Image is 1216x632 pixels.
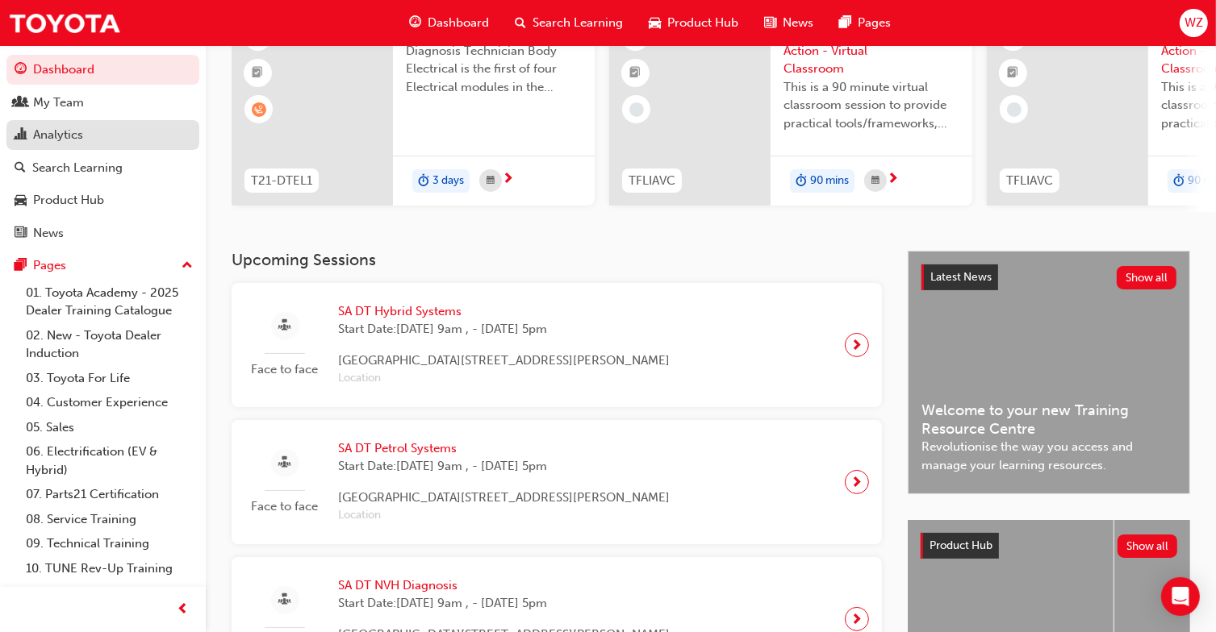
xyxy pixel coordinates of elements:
span: Start Date: [DATE] 9am , - [DATE] 5pm [338,594,670,613]
span: booktick-icon [253,63,264,84]
span: SA DT NVH Diagnosis [338,576,670,595]
a: All Pages [19,580,199,605]
a: 03. Toyota For Life [19,366,199,391]
span: 3 days [432,172,464,190]
a: Product Hub [6,185,199,215]
a: 09. Technical Training [19,531,199,556]
span: Welcome to your new Training Resource Centre [921,401,1176,438]
a: Search Learning [6,153,199,183]
div: Open Intercom Messenger [1161,577,1200,616]
a: car-iconProduct Hub [636,6,751,39]
span: calendar-icon [871,171,880,191]
span: car-icon [15,193,27,208]
span: Face to face [244,497,325,516]
span: Toyota For Life In Action - Virtual Classroom [784,23,959,78]
span: next-icon [851,471,863,493]
a: Latest NewsShow allWelcome to your new Training Resource CentreRevolutionise the way you access a... [908,251,1190,494]
span: learningRecordVerb_NONE-icon [629,102,644,117]
span: Product Hub [667,14,738,32]
span: calendar-icon [487,171,495,191]
div: Product Hub [33,191,104,210]
a: 01. Toyota Academy - 2025 Dealer Training Catalogue [19,281,199,323]
a: 07. Parts21 Certification [19,482,199,507]
span: Dashboard [428,14,489,32]
span: Latest News [930,270,992,284]
span: SA DT Hybrid Systems [338,302,670,321]
a: Dashboard [6,55,199,85]
span: learningRecordVerb_WAITLIST-icon [252,102,266,117]
span: duration-icon [1173,171,1185,192]
button: Pages [6,251,199,281]
a: Product HubShow all [921,533,1177,559]
a: Latest NewsShow all [921,264,1176,290]
span: Diagnosis Technician Body Electrical is the first of four Electrical modules in the Diagnosis Tec... [406,42,582,97]
a: Analytics [6,120,199,150]
button: WZ [1180,9,1208,37]
a: News [6,218,199,248]
span: sessionType_FACE_TO_FACE-icon [279,316,291,336]
button: Show all [1117,266,1177,289]
a: 08. Service Training [19,507,199,532]
span: search-icon [15,161,26,176]
span: news-icon [764,13,776,33]
span: up-icon [182,256,193,276]
a: search-iconSearch Learning [502,6,636,39]
span: duration-icon [418,171,429,192]
span: 90 mins [810,172,849,190]
span: sessionType_FACE_TO_FACE-icon [279,453,291,473]
span: booktick-icon [630,63,641,84]
a: 05. Sales [19,415,199,440]
span: News [783,14,813,32]
span: next-icon [851,608,863,630]
span: Search Learning [533,14,623,32]
span: guage-icon [409,13,421,33]
a: pages-iconPages [826,6,904,39]
span: Start Date: [DATE] 9am , - [DATE] 5pm [338,320,670,339]
span: WZ [1185,14,1203,32]
span: SA DT Petrol Systems [338,439,670,458]
span: TFLIAVC [1006,172,1053,190]
a: guage-iconDashboard [396,6,502,39]
span: guage-icon [15,63,27,77]
span: pages-icon [15,259,27,273]
span: news-icon [15,227,27,241]
span: This is a 90 minute virtual classroom session to provide practical tools/frameworks, behaviours a... [784,78,959,133]
span: pages-icon [839,13,851,33]
span: [GEOGRAPHIC_DATA][STREET_ADDRESS][PERSON_NAME] [338,489,670,507]
span: T21-DTEL1 [251,172,312,190]
span: TFLIAVC [629,172,675,190]
img: Trak [8,5,121,41]
a: 0T21-DTEL1DT Body ElectricalDiagnosis Technician Body Electrical is the first of four Electrical ... [232,10,595,206]
a: 0TFLIAVCToyota For Life In Action - Virtual ClassroomThis is a 90 minute virtual classroom sessio... [609,10,972,206]
span: learningRecordVerb_NONE-icon [1007,102,1022,117]
span: booktick-icon [1008,63,1019,84]
a: Face to faceSA DT Petrol SystemsStart Date:[DATE] 9am , - [DATE] 5pm[GEOGRAPHIC_DATA][STREET_ADDR... [244,433,869,531]
a: 10. TUNE Rev-Up Training [19,556,199,581]
span: car-icon [649,13,661,33]
span: next-icon [851,334,863,356]
span: Location [338,369,670,388]
div: My Team [33,94,84,112]
div: Pages [33,256,66,275]
a: 06. Electrification (EV & Hybrid) [19,439,199,482]
span: sessionType_FACE_TO_FACE-icon [279,590,291,610]
div: News [33,224,64,243]
span: next-icon [502,173,514,187]
a: news-iconNews [751,6,826,39]
span: Start Date: [DATE] 9am , - [DATE] 5pm [338,457,670,476]
span: duration-icon [796,171,807,192]
a: Face to faceSA DT Hybrid SystemsStart Date:[DATE] 9am , - [DATE] 5pm[GEOGRAPHIC_DATA][STREET_ADDR... [244,296,869,394]
a: 02. New - Toyota Dealer Induction [19,323,199,366]
span: people-icon [15,96,27,110]
span: [GEOGRAPHIC_DATA][STREET_ADDRESS][PERSON_NAME] [338,351,670,370]
div: Analytics [33,126,83,144]
span: Location [338,506,670,525]
button: DashboardMy TeamAnalyticsSearch LearningProduct HubNews [6,52,199,251]
a: My Team [6,88,199,118]
span: prev-icon [178,600,190,620]
span: Product Hub [930,538,992,552]
span: Face to face [244,360,325,379]
span: chart-icon [15,128,27,143]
